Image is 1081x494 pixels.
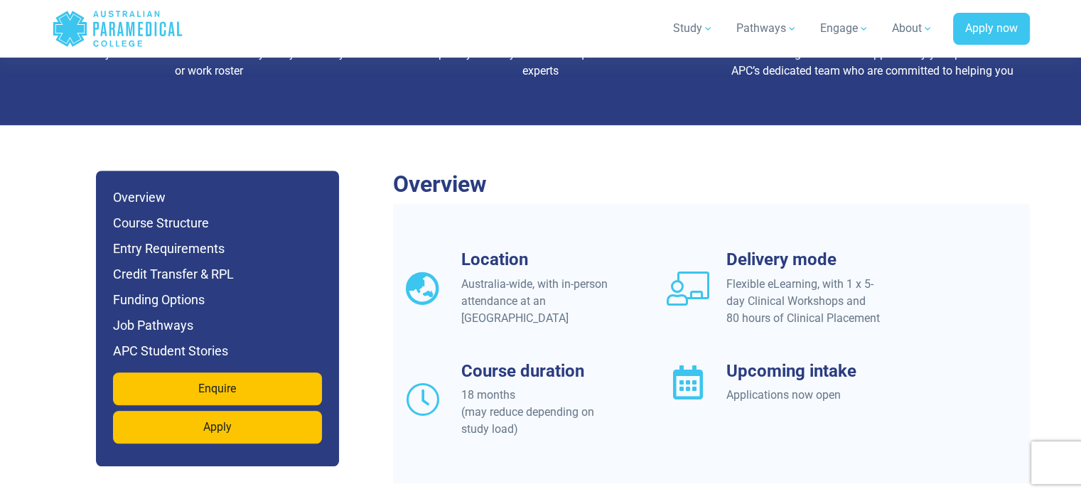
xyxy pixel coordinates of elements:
[52,6,183,52] a: Australian Paramedical College
[113,264,322,284] h6: Credit Transfer & RPL
[726,249,881,270] h3: Delivery mode
[726,361,881,382] h3: Upcoming intake
[113,372,322,405] a: Enquire
[953,13,1030,45] a: Apply now
[883,9,942,48] a: About
[461,387,615,438] div: 18 months (may reduce depending on study load)
[726,45,1018,80] p: Learn alongside and be supported by your peers and APC’s dedicated team who are committed to help...
[113,341,322,361] h6: APC Student Stories
[461,249,615,270] h3: Location
[113,290,322,310] h6: Funding Options
[113,239,322,259] h6: Entry Requirements
[728,9,806,48] a: Pathways
[461,361,615,382] h3: Course duration
[726,276,881,327] div: Flexible eLearning, with 1 x 5-day Clinical Workshops and 80 hours of Clinical Placement
[812,9,878,48] a: Engage
[726,387,881,404] div: Applications now open
[63,45,355,80] p: Choose your own schedule and fit study into your lifestyle or work roster
[461,276,615,327] div: Australia-wide, with in-person attendance at an [GEOGRAPHIC_DATA]
[113,188,322,208] h6: Overview
[113,213,322,233] h6: Course Structure
[394,45,687,80] p: Developed by industry-trained and qualified healthcare experts
[393,171,1030,198] h2: Overview
[113,316,322,335] h6: Job Pathways
[665,9,722,48] a: Study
